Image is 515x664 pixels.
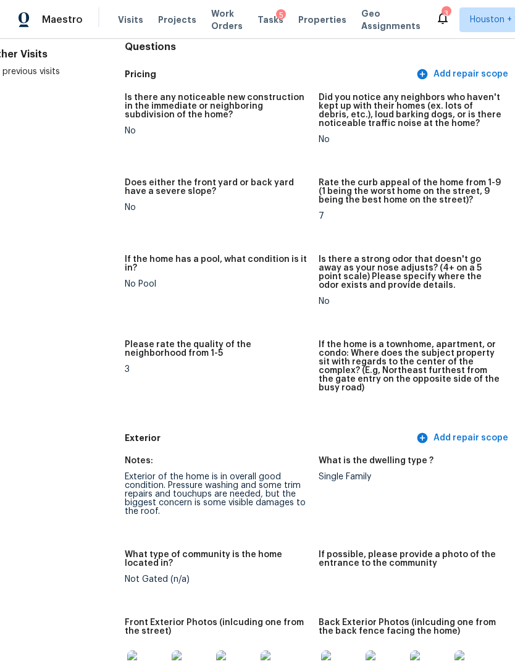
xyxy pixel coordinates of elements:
[414,63,513,86] button: Add repair scope
[257,15,283,24] span: Tasks
[125,68,414,81] h5: Pricing
[125,550,309,568] h5: What type of community is the home located in?
[125,575,309,584] div: Not Gated (n/a)
[319,550,503,568] h5: If possible, please provide a photo of the entrance to the community
[125,255,309,272] h5: If the home has a pool, what condition is it in?
[118,14,143,26] span: Visits
[414,427,513,450] button: Add repair scope
[319,179,503,204] h5: Rate the curb appeal of the home from 1-9 (1 being the worst home on the street, 9 being the best...
[158,14,196,26] span: Projects
[125,473,309,516] div: Exterior of the home is in overall good condition. Pressure washing and some trim repairs and tou...
[125,340,309,358] h5: Please rate the quality of the neighborhood from 1-5
[125,280,309,288] div: No Pool
[125,365,309,374] div: 3
[211,7,243,32] span: Work Orders
[319,93,503,128] h5: Did you notice any neighbors who haven't kept up with their homes (ex. lots of debris, etc.), lou...
[319,618,503,636] h5: Back Exterior Photos (inlcuding one from the back fence facing the home)
[419,67,508,82] span: Add repair scope
[125,203,309,212] div: No
[419,431,508,446] span: Add repair scope
[125,127,309,135] div: No
[125,41,513,53] h4: Questions
[319,473,503,481] div: Single Family
[125,93,309,119] h5: Is there any noticeable new construction in the immediate or neighboring subdivision of the home?
[319,255,503,290] h5: Is there a strong odor that doesn't go away as your nose adjusts? (4+ on a 5 point scale) Please ...
[125,432,414,445] h5: Exterior
[125,179,309,196] h5: Does either the front yard or back yard have a severe slope?
[319,456,433,465] h5: What is the dwelling type ?
[442,7,450,20] div: 3
[319,135,503,144] div: No
[125,618,309,636] h5: Front Exterior Photos (inlcuding one from the street)
[298,14,346,26] span: Properties
[319,340,503,392] h5: If the home is a townhome, apartment, or condo: Where does the subject property sit with regards ...
[276,9,286,22] div: 5
[319,297,503,306] div: No
[125,456,153,465] h5: Notes:
[361,7,421,32] span: Geo Assignments
[319,212,503,221] div: 7
[42,14,83,26] span: Maestro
